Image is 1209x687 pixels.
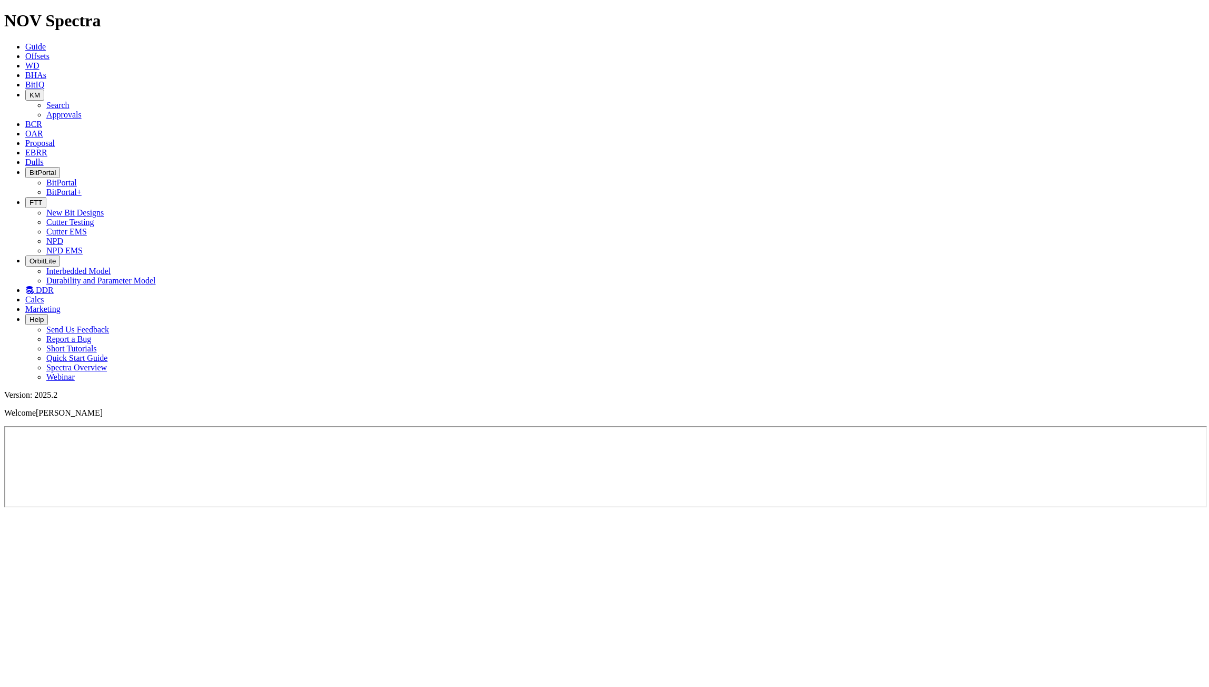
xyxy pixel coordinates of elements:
a: Report a Bug [46,335,91,343]
a: Durability and Parameter Model [46,276,156,285]
a: Proposal [25,139,55,148]
a: OAR [25,129,43,138]
a: BHAs [25,71,46,80]
a: NPD [46,237,63,246]
span: KM [29,91,40,99]
a: BitIQ [25,80,44,89]
a: New Bit Designs [46,208,104,217]
a: Send Us Feedback [46,325,109,334]
h1: NOV Spectra [4,11,1205,31]
button: OrbitLite [25,256,60,267]
a: Interbedded Model [46,267,111,276]
a: Quick Start Guide [46,354,107,362]
a: Offsets [25,52,49,61]
button: Help [25,314,48,325]
a: BCR [25,120,42,129]
a: WD [25,61,39,70]
span: OrbitLite [29,257,56,265]
a: Approvals [46,110,82,119]
button: KM [25,90,44,101]
span: BitPortal [29,169,56,176]
a: Spectra Overview [46,363,107,372]
a: BitPortal+ [46,188,82,197]
span: [PERSON_NAME] [36,408,103,417]
a: EBRR [25,148,47,157]
a: Short Tutorials [46,344,97,353]
a: Search [46,101,70,110]
a: Cutter Testing [46,218,94,227]
a: Guide [25,42,46,51]
span: Help [29,316,44,323]
a: DDR [25,286,54,295]
a: Calcs [25,295,44,304]
a: Dulls [25,158,44,166]
a: BitPortal [46,178,77,187]
button: BitPortal [25,167,60,178]
div: Version: 2025.2 [4,390,1205,400]
span: FTT [29,199,42,207]
button: FTT [25,197,46,208]
p: Welcome [4,408,1205,418]
span: DDR [36,286,54,295]
a: Marketing [25,305,61,313]
a: Cutter EMS [46,227,87,236]
a: NPD EMS [46,246,83,255]
a: Webinar [46,372,75,381]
